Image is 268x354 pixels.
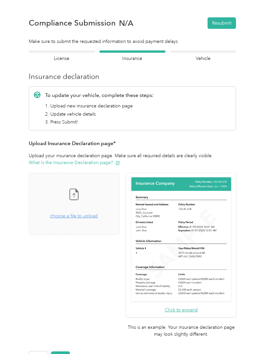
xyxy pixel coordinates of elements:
[29,173,119,234] span: choose a file to upload
[50,213,98,219] span: choose a file to upload
[231,317,268,354] iframe: Everlance-gr Chat Button Frame
[99,55,165,62] h4: Insurance
[45,119,154,125] li: 3. Press Submit!
[165,307,198,313] button: Click to expand
[119,20,133,27] span: N/A
[45,111,154,118] li: 2. Update vehicle details
[126,324,236,338] p: This is an example. Your insurance declaration page may look slightly different.
[208,17,236,29] button: Resubmit
[29,55,95,62] h4: License
[29,71,236,82] h3: Insurance declaration
[29,140,236,148] h3: Upload Insurance Declaration page*
[29,18,116,28] h1: Compliance Submission
[45,91,154,99] p: To update your vehicle, complete these steps:
[45,102,154,109] li: 1. Upload new insurance declaration page
[29,159,120,166] button: What is the Insurance Declaration page?
[130,176,233,303] img: Sample insurance declaration
[29,152,236,166] p: Upload your insurance declaration page. Make sure all required details are clearly visible.
[170,55,236,62] h4: Vehicle
[29,38,236,45] div: Make sure to submit the requested information to avoid payment delays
